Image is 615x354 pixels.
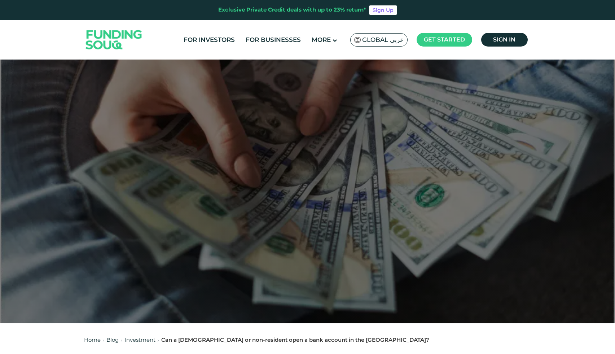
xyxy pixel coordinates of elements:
div: Exclusive Private Credit deals with up to 23% return* [218,6,366,14]
img: SA Flag [354,37,361,43]
a: For Investors [182,34,237,46]
a: Sign Up [369,5,397,15]
span: Global عربي [362,36,404,44]
a: Home [84,336,101,343]
span: Get started [424,36,465,43]
span: More [312,36,331,43]
img: Logo [79,22,149,58]
a: Sign in [481,33,528,47]
a: For Businesses [244,34,303,46]
div: Can a [DEMOGRAPHIC_DATA] or non-resident open a bank account in the [GEOGRAPHIC_DATA]? [161,336,429,344]
span: Sign in [493,36,515,43]
a: Blog [106,336,119,343]
a: Investment [124,336,155,343]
